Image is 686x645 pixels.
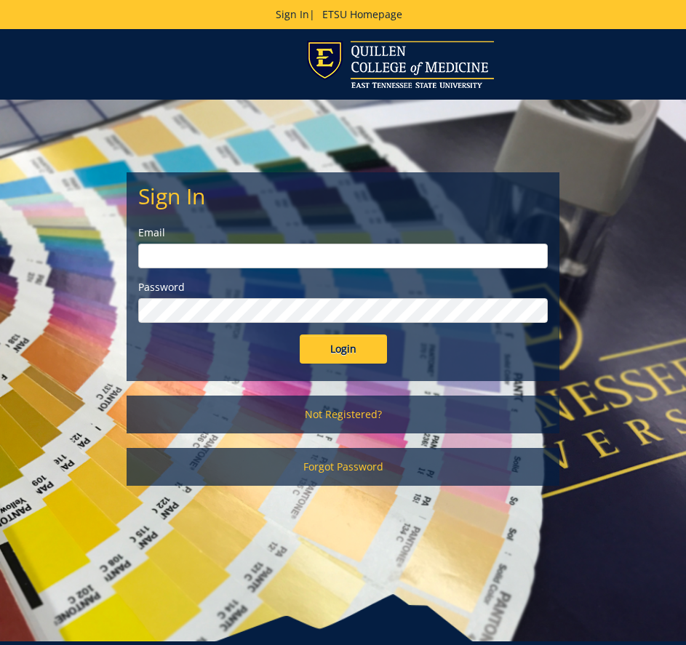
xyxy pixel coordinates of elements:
[315,7,410,21] a: ETSU Homepage
[138,225,548,240] label: Email
[138,280,548,295] label: Password
[68,7,618,22] p: |
[307,41,494,88] img: ETSU logo
[138,184,548,208] h2: Sign In
[127,448,559,486] a: Forgot Password
[276,7,309,21] a: Sign In
[127,396,559,433] a: Not Registered?
[300,334,387,364] input: Login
